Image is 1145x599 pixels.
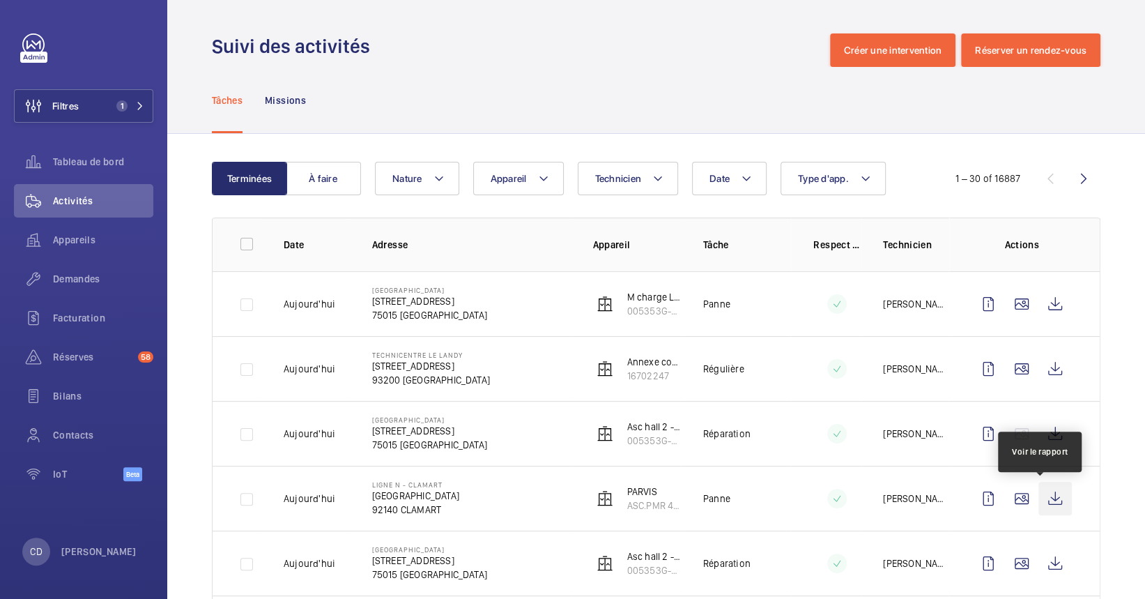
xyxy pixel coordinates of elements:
p: Panne [703,297,730,311]
p: Asc hall 2 - quai 18-19 [627,420,681,434]
p: [STREET_ADDRESS] [372,359,490,373]
p: 75015 [GEOGRAPHIC_DATA] [372,568,487,582]
img: elevator.svg [597,361,613,377]
p: 75015 [GEOGRAPHIC_DATA] [372,438,487,452]
p: 005353G-A-2-95-0-07 [627,434,681,448]
p: ASC.PMR 4011 [627,499,681,513]
p: Aujourd'hui [284,362,335,376]
p: PARVIS [627,485,681,499]
span: Technicien [595,173,642,184]
p: CD [30,545,42,559]
span: Facturation [53,311,153,325]
span: Beta [123,467,142,481]
span: Tableau de bord [53,155,153,169]
img: elevator.svg [597,490,613,507]
div: Voir le rapport [1012,446,1068,458]
button: Terminées [212,162,287,195]
span: Nature [392,173,422,184]
p: Panne [703,492,730,506]
p: M charge Livraison boutiques 2 [627,290,681,304]
p: Missions [265,93,306,107]
span: Réserves [53,350,132,364]
p: Régulière [703,362,744,376]
p: Technicentre Le Landy [372,351,490,359]
span: Type d'app. [798,173,849,184]
p: [GEOGRAPHIC_DATA] [372,545,487,554]
p: Réparation [703,556,751,570]
p: 93200 [GEOGRAPHIC_DATA] [372,373,490,387]
p: Tâche [703,238,791,252]
p: Adresse [372,238,571,252]
div: 1 – 30 of 16887 [955,172,1020,185]
p: [PERSON_NAME] [883,556,949,570]
p: Aujourd'hui [284,556,335,570]
p: [STREET_ADDRESS] [372,294,487,308]
p: Aujourd'hui [284,492,335,506]
img: elevator.svg [597,555,613,572]
p: Respect délai [813,238,861,252]
p: Annexe continental [627,355,681,369]
p: [PERSON_NAME] [883,427,949,441]
button: Technicien [578,162,679,195]
p: [PERSON_NAME] [883,492,949,506]
p: 16702247 [627,369,681,383]
span: Contacts [53,428,153,442]
img: elevator.svg [597,425,613,442]
button: Type d'app. [781,162,886,195]
button: Réserver un rendez-vous [961,33,1100,67]
p: Tâches [212,93,243,107]
p: [STREET_ADDRESS] [372,554,487,568]
p: Asc hall 2 - quai 18-19 [627,549,681,563]
p: 75015 [GEOGRAPHIC_DATA] [372,308,487,322]
p: [GEOGRAPHIC_DATA] [372,286,487,294]
p: [PERSON_NAME] [61,545,137,559]
p: [GEOGRAPHIC_DATA] [372,416,487,424]
p: 92140 CLAMART [372,503,459,517]
p: 005353G-A-2-95-0-07 [627,563,681,577]
span: 58 [138,351,153,363]
span: IoT [53,467,123,481]
p: [PERSON_NAME] [883,362,949,376]
p: Appareil [593,238,681,252]
button: Nature [375,162,459,195]
button: Créer une intervention [830,33,956,67]
button: Filtres1 [14,89,153,123]
button: À faire [286,162,361,195]
h1: Suivi des activités [212,33,378,59]
span: Appareils [53,233,153,247]
p: Aujourd'hui [284,427,335,441]
p: Réparation [703,427,751,441]
span: Filtres [52,99,79,113]
span: Bilans [53,389,153,403]
p: [PERSON_NAME] [883,297,949,311]
button: Date [692,162,767,195]
p: Technicien [883,238,949,252]
p: Ligne N - CLAMART [372,480,459,489]
span: Demandes [53,272,153,286]
p: Actions [971,238,1072,252]
p: Date [284,238,350,252]
img: elevator.svg [597,296,613,312]
p: 005353G-M-3-18-0-01 [627,304,681,318]
button: Appareil [473,162,564,195]
p: [GEOGRAPHIC_DATA] [372,489,459,503]
span: 1 [116,100,128,112]
span: Activités [53,194,153,208]
span: Date [709,173,730,184]
p: [STREET_ADDRESS] [372,424,487,438]
span: Appareil [491,173,527,184]
p: Aujourd'hui [284,297,335,311]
